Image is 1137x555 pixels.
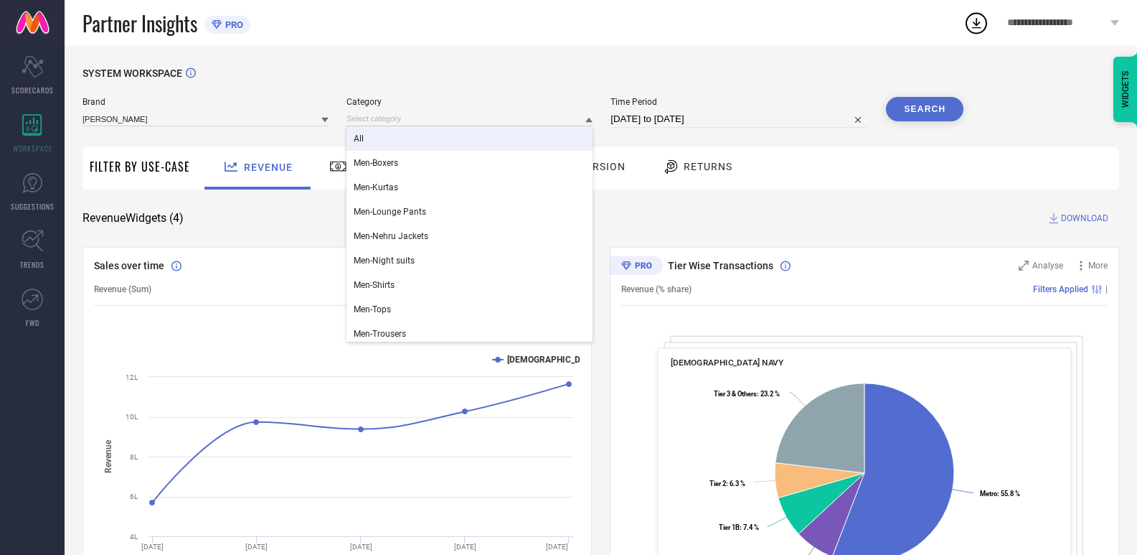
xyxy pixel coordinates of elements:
span: Filter By Use-Case [90,158,190,175]
text: [DEMOGRAPHIC_DATA] NAVY [507,355,623,365]
span: Filters Applied [1033,284,1088,294]
span: Men-Tops [354,304,391,314]
span: Men-Nehru Jackets [354,231,428,241]
span: Returns [684,161,732,172]
tspan: Metro [980,490,997,498]
div: Men-Night suits [346,248,593,273]
div: Men-Tops [346,297,593,322]
span: Men-Trousers [354,329,406,339]
span: DOWNLOAD [1061,211,1108,225]
tspan: Revenue [103,439,113,473]
span: Revenue Widgets ( 4 ) [82,211,184,225]
span: Brand [82,97,329,107]
span: Men-Kurtas [354,182,398,192]
span: | [1105,284,1108,294]
span: Men-Boxers [354,158,398,168]
tspan: Tier 3 & Others [714,390,757,398]
span: All [354,134,364,144]
div: Open download list [963,10,989,36]
span: Time Period [610,97,868,107]
span: Revenue [244,162,293,173]
text: [DATE] [245,543,268,551]
span: WORKSPACE [13,143,52,154]
span: Tier Wise Transactions [668,260,773,271]
input: Select time period [610,111,868,128]
button: Search [886,97,963,121]
text: [DATE] [350,543,372,551]
span: Men-Shirts [354,280,395,290]
text: 8L [130,453,138,461]
div: Men-Boxers [346,151,593,175]
text: : 23.2 % [714,390,780,398]
div: Premium [610,256,663,278]
span: Men-Night suits [354,256,415,266]
text: 12L [126,373,138,381]
span: [DEMOGRAPHIC_DATA] NAVY [671,358,784,368]
div: All [346,126,593,151]
span: TRENDS [20,259,44,270]
span: Partner Insights [82,9,197,38]
span: More [1088,261,1108,271]
text: : 7.4 % [719,523,759,531]
text: 6L [130,493,138,500]
text: [DATE] [141,543,164,551]
span: FWD [26,317,39,328]
input: Select category [346,111,593,126]
span: SUGGESTIONS [11,201,55,212]
span: SCORECARDS [11,85,54,95]
text: : 55.8 % [980,490,1020,498]
tspan: Tier 2 [709,480,726,488]
span: Revenue (% share) [621,284,692,294]
text: 10L [126,413,138,421]
tspan: Tier 1B [719,523,740,531]
span: Revenue (Sum) [94,284,151,294]
span: SYSTEM WORKSPACE [82,67,182,79]
span: Category [346,97,593,107]
text: : 6.3 % [709,480,745,488]
span: Sales over time [94,260,164,271]
text: [DATE] [546,543,568,551]
div: Men-Lounge Pants [346,200,593,224]
span: Men-Lounge Pants [354,207,426,217]
span: PRO [222,19,243,30]
div: Men-Kurtas [346,175,593,200]
text: [DATE] [454,543,476,551]
div: Men-Nehru Jackets [346,224,593,248]
text: 4L [130,533,138,541]
div: Men-Trousers [346,322,593,346]
span: Analyse [1032,261,1063,271]
svg: Zoom [1019,261,1029,271]
div: Men-Shirts [346,273,593,297]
